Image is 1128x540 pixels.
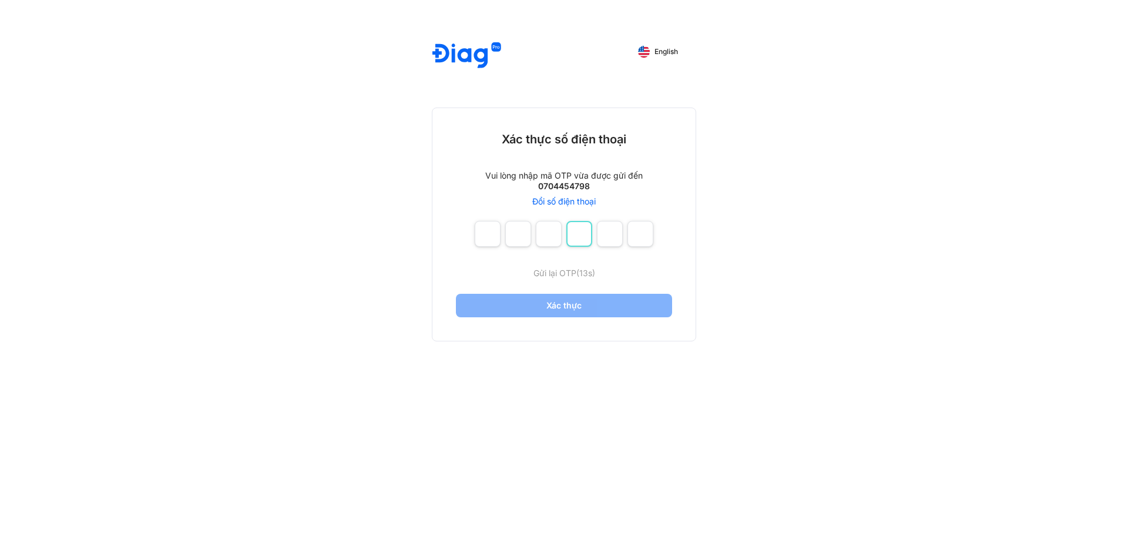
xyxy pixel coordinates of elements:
div: 0704454798 [538,181,590,192]
a: Đổi số điện thoại [532,196,596,207]
img: English [638,46,650,58]
div: Vui lòng nhập mã OTP vừa được gửi đến [485,170,643,181]
div: Xác thực số điện thoại [502,132,626,147]
img: logo [432,42,501,70]
span: English [654,48,678,56]
button: English [630,42,686,61]
button: Xác thực [456,294,672,317]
